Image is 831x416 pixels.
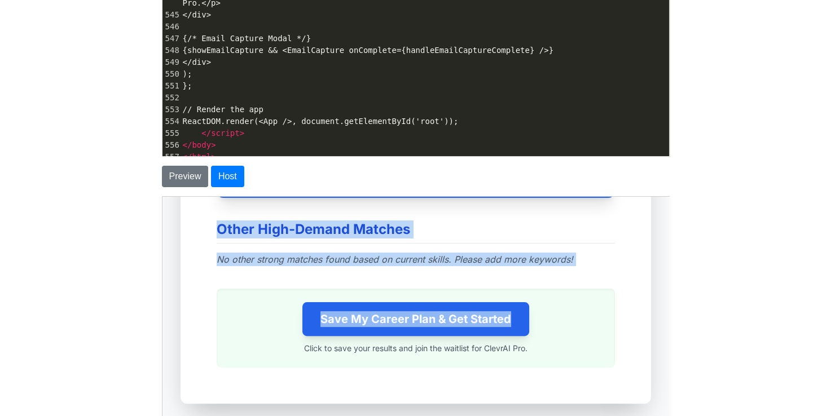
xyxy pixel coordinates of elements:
div: 547 [162,33,181,45]
button: Save My Career Plan & Get Started [140,105,367,139]
div: 555 [162,127,181,139]
div: 557 [162,151,181,163]
span: </ [183,152,192,161]
span: > [211,140,216,149]
span: ); [183,69,192,78]
span: html [192,152,211,161]
span: {showEmailCapture && <EmailCapture onComplete={handleEmailCaptureComplete} />} [183,46,554,55]
div: 556 [162,139,181,151]
div: 554 [162,116,181,127]
span: </ [183,140,192,149]
span: body [192,140,211,149]
span: ReactDOM.render(<App />, document.getElementById('root')); [183,117,459,126]
div: 548 [162,45,181,56]
div: 551 [162,80,181,92]
span: > [211,152,216,161]
span: </div> [183,10,212,19]
h2: Other High-Demand Matches [54,24,452,47]
p: No other strong matches found based on current skills. Please add more keywords! [54,56,452,69]
div: 553 [162,104,181,116]
div: 546 [162,21,181,33]
div: 545 [162,9,181,21]
span: > [240,129,244,138]
div: 550 [162,68,181,80]
span: }; [183,81,192,90]
p: Click to save your results and join the waitlist for ClevrAI Pro. [68,146,439,157]
span: script [211,129,240,138]
button: Host [211,166,244,187]
div: 549 [162,56,181,68]
span: {/* Email Capture Modal */} [183,34,311,43]
span: </div> [183,57,212,67]
span: </ [201,129,211,138]
span: // Render the app [183,105,263,114]
button: Preview [162,166,209,187]
div: 552 [162,92,181,104]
